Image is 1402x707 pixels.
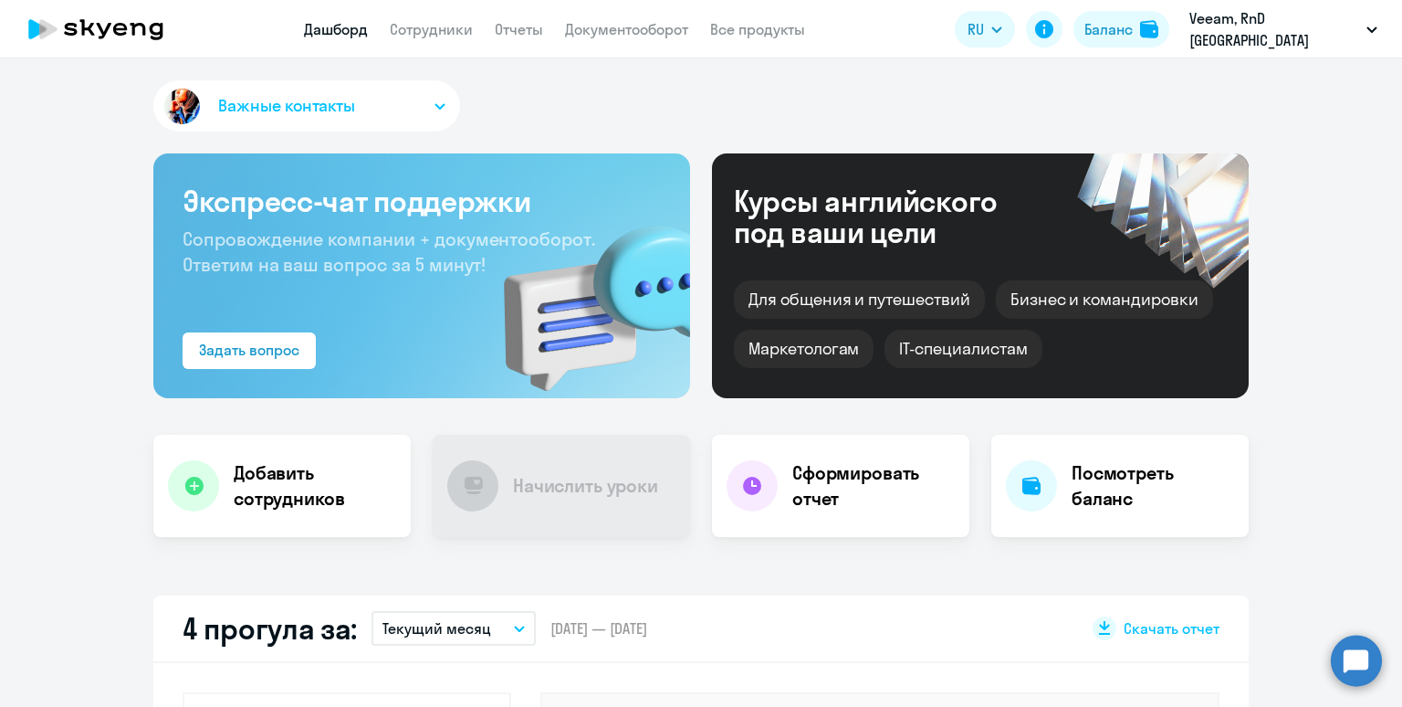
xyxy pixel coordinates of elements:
a: Дашборд [304,20,368,38]
span: Важные контакты [218,94,355,118]
p: Veeam, RnD [GEOGRAPHIC_DATA] [1189,7,1359,51]
div: Для общения и путешествий [734,280,985,319]
a: Отчеты [495,20,543,38]
a: Все продукты [710,20,805,38]
h4: Добавить сотрудников [234,460,396,512]
h4: Посмотреть баланс [1072,460,1234,512]
p: Текущий месяц [382,617,491,639]
button: Задать вопрос [183,332,316,369]
div: Задать вопрос [199,339,299,361]
div: Баланс [1084,18,1133,40]
button: RU [955,11,1015,47]
button: Veeam, RnD [GEOGRAPHIC_DATA] [1180,7,1386,51]
span: Скачать отчет [1124,618,1219,638]
img: avatar [161,85,204,128]
a: Сотрудники [390,20,473,38]
h3: Экспресс-чат поддержки [183,183,661,219]
span: [DATE] — [DATE] [550,618,647,638]
h2: 4 прогула за: [183,610,357,647]
div: Маркетологам [734,330,874,368]
button: Текущий месяц [371,611,536,646]
span: RU [968,18,984,40]
div: Курсы английского под ваши цели [734,185,1046,248]
button: Важные контакты [153,80,460,132]
h4: Начислить уроки [513,473,658,499]
button: Балансbalance [1073,11,1169,47]
img: balance [1140,20,1158,38]
a: Документооборот [565,20,688,38]
span: Сопровождение компании + документооборот. Ответим на ваш вопрос за 5 минут! [183,227,595,276]
img: bg-img [477,193,690,398]
h4: Сформировать отчет [792,460,955,512]
div: Бизнес и командировки [996,280,1213,319]
div: IT-специалистам [884,330,1041,368]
